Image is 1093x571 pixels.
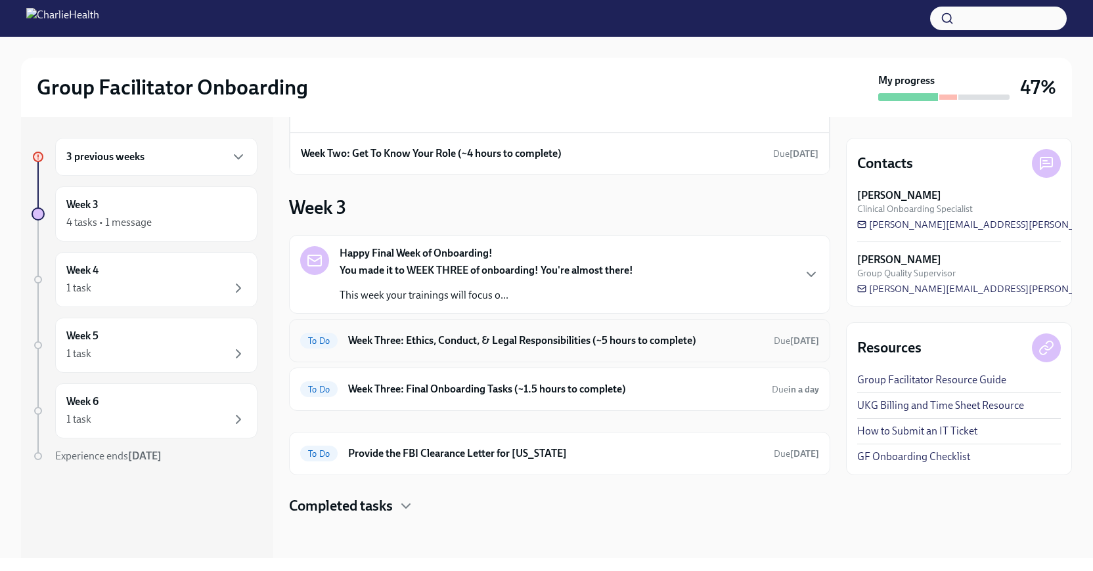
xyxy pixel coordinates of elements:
[348,333,763,348] h6: Week Three: Ethics, Conduct, & Legal Responsibilities (~5 hours to complete)
[340,246,493,261] strong: Happy Final Week of Onboarding!
[32,186,257,242] a: Week 34 tasks • 1 message
[289,496,830,516] div: Completed tasks
[857,267,956,280] span: Group Quality Supervisor
[857,398,1024,413] a: UKG Billing and Time Sheet Resource
[301,144,818,163] a: Week Two: Get To Know Your Role (~4 hours to complete)Due[DATE]
[55,138,257,176] div: 3 previous weeks
[301,146,562,161] h6: Week Two: Get To Know Your Role (~4 hours to complete)
[772,384,819,395] span: Due
[300,379,819,400] a: To DoWeek Three: Final Onboarding Tasks (~1.5 hours to complete)Duein a day
[300,336,338,346] span: To Do
[857,338,922,358] h4: Resources
[857,253,941,267] strong: [PERSON_NAME]
[32,252,257,307] a: Week 41 task
[773,106,818,117] span: Due
[66,347,91,361] div: 1 task
[774,448,819,460] span: October 21st, 2025 09:00
[55,450,162,462] span: Experience ends
[66,215,152,230] div: 4 tasks • 1 message
[128,450,162,462] strong: [DATE]
[774,335,819,347] span: October 6th, 2025 09:00
[340,288,633,303] p: This week your trainings will focus o...
[32,318,257,373] a: Week 51 task
[66,394,99,409] h6: Week 6
[857,373,1006,387] a: Group Facilitator Resource Guide
[300,385,338,394] span: To Do
[857,188,941,203] strong: [PERSON_NAME]
[857,424,977,438] a: How to Submit an IT Ticket
[773,148,818,159] span: Due
[788,384,819,395] strong: in a day
[26,8,99,29] img: CharlieHealth
[773,148,818,160] span: September 29th, 2025 09:00
[300,449,338,459] span: To Do
[878,74,935,88] strong: My progress
[289,496,393,516] h4: Completed tasks
[348,382,761,396] h6: Week Three: Final Onboarding Tasks (~1.5 hours to complete)
[348,446,763,461] h6: Provide the FBI Clearance Letter for [US_STATE]
[340,264,633,276] strong: You made it to WEEK THREE of onboarding! You're almost there!
[857,203,973,215] span: Clinical Onboarding Specialist
[300,330,819,351] a: To DoWeek Three: Ethics, Conduct, & Legal Responsibilities (~5 hours to complete)Due[DATE]
[66,281,91,295] div: 1 task
[790,106,818,117] strong: [DATE]
[300,443,819,464] a: To DoProvide the FBI Clearance Letter for [US_STATE]Due[DATE]
[66,150,145,164] h6: 3 previous weeks
[66,198,99,212] h6: Week 3
[37,74,308,100] h2: Group Facilitator Onboarding
[774,448,819,459] span: Due
[66,329,99,343] h6: Week 5
[774,335,819,347] span: Due
[790,335,819,347] strong: [DATE]
[289,196,346,219] h3: Week 3
[790,148,818,159] strong: [DATE]
[1020,75,1056,99] h3: 47%
[32,383,257,438] a: Week 61 task
[790,448,819,459] strong: [DATE]
[66,263,99,278] h6: Week 4
[66,412,91,427] div: 1 task
[857,154,913,173] h4: Contacts
[772,383,819,396] span: October 4th, 2025 09:00
[857,450,970,464] a: GF Onboarding Checklist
